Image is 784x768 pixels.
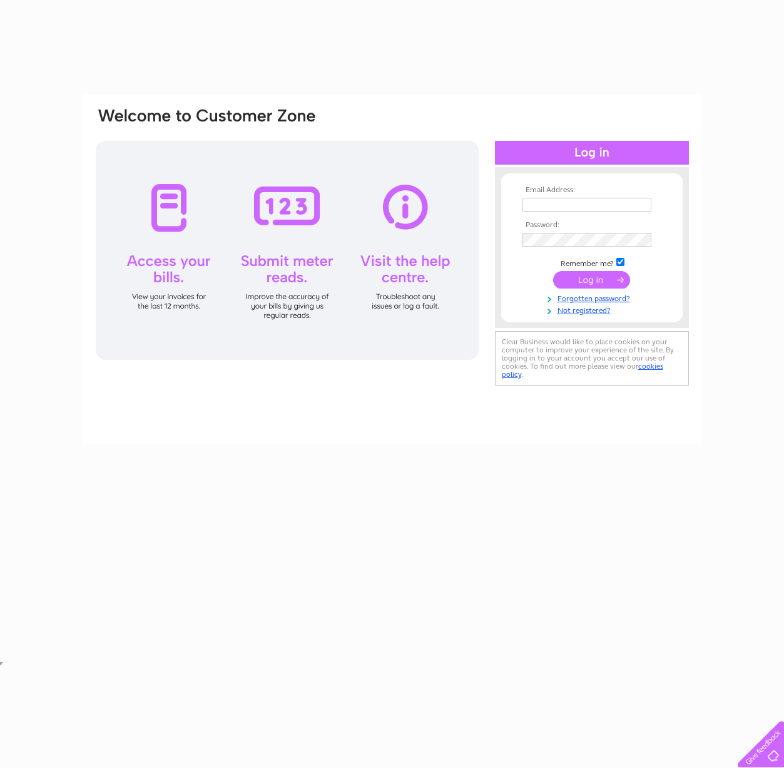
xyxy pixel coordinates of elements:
a: Forgotten password? [522,292,664,304]
input: Submit [553,271,630,289]
td: Remember me? [519,256,664,269]
div: Clear Business would like to place cookies on your computer to improve your experience of the sit... [495,331,689,386]
th: Password: [519,221,664,230]
a: cookies policy [502,362,663,379]
a: Not registered? [522,304,664,315]
th: Email Address: [519,186,664,195]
